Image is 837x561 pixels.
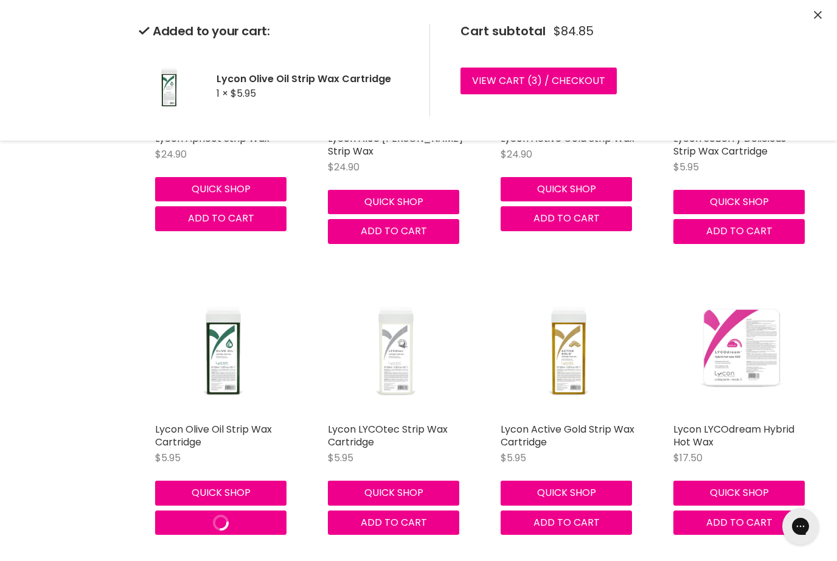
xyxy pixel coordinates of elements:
[188,211,254,225] span: Add to cart
[673,219,805,243] button: Add to cart
[673,422,794,449] a: Lycon LYCOdream Hybrid Hot Wax
[533,211,600,225] span: Add to cart
[328,280,464,417] img: Lycon LYCOtec Strip Wax Cartridge
[706,224,773,238] span: Add to cart
[155,510,287,535] button: Add to cart
[673,481,805,505] button: Quick shop
[706,515,773,529] span: Add to cart
[155,206,287,231] button: Add to cart
[501,510,632,535] button: Add to cart
[673,451,703,465] span: $17.50
[155,451,181,465] span: $5.95
[328,131,463,158] a: Lycon Aloe [PERSON_NAME] Strip Wax
[217,72,410,85] h2: Lycon Olive Oil Strip Wax Cartridge
[533,515,600,529] span: Add to cart
[460,68,617,94] a: View cart (3) / Checkout
[155,481,287,505] button: Quick shop
[155,422,272,449] a: Lycon Olive Oil Strip Wax Cartridge
[231,86,256,100] span: $5.95
[501,147,532,161] span: $24.90
[361,224,427,238] span: Add to cart
[501,451,526,465] span: $5.95
[328,160,359,174] span: $24.90
[155,147,187,161] span: $24.90
[673,510,805,535] button: Add to cart
[328,219,459,243] button: Add to cart
[328,510,459,535] button: Add to cart
[673,280,810,417] img: Lycon LYCOdream Hybrid Hot Wax
[328,481,459,505] button: Quick shop
[328,422,448,449] a: Lycon LYCOtec Strip Wax Cartridge
[673,190,805,214] button: Quick shop
[501,280,637,417] img: Lycon Active Gold Strip Wax Cartridge
[155,280,291,417] img: Lycon Olive Oil Strip Wax Cartridge
[217,86,228,100] span: 1 ×
[673,131,786,158] a: Lycon SoBerry Delicious Strip Wax Cartridge
[139,24,410,38] h2: Added to your cart:
[139,55,200,116] img: Lycon Olive Oil Strip Wax Cartridge
[501,177,632,201] button: Quick shop
[155,177,287,201] button: Quick shop
[361,515,427,529] span: Add to cart
[776,504,825,549] iframe: Gorgias live chat messenger
[328,190,459,214] button: Quick shop
[673,160,699,174] span: $5.95
[814,9,822,22] button: Close
[328,451,353,465] span: $5.95
[554,24,594,38] span: $84.85
[532,74,537,88] span: 3
[501,206,632,231] button: Add to cart
[460,23,546,40] span: Cart subtotal
[501,422,634,449] a: Lycon Active Gold Strip Wax Cartridge
[501,481,632,505] button: Quick shop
